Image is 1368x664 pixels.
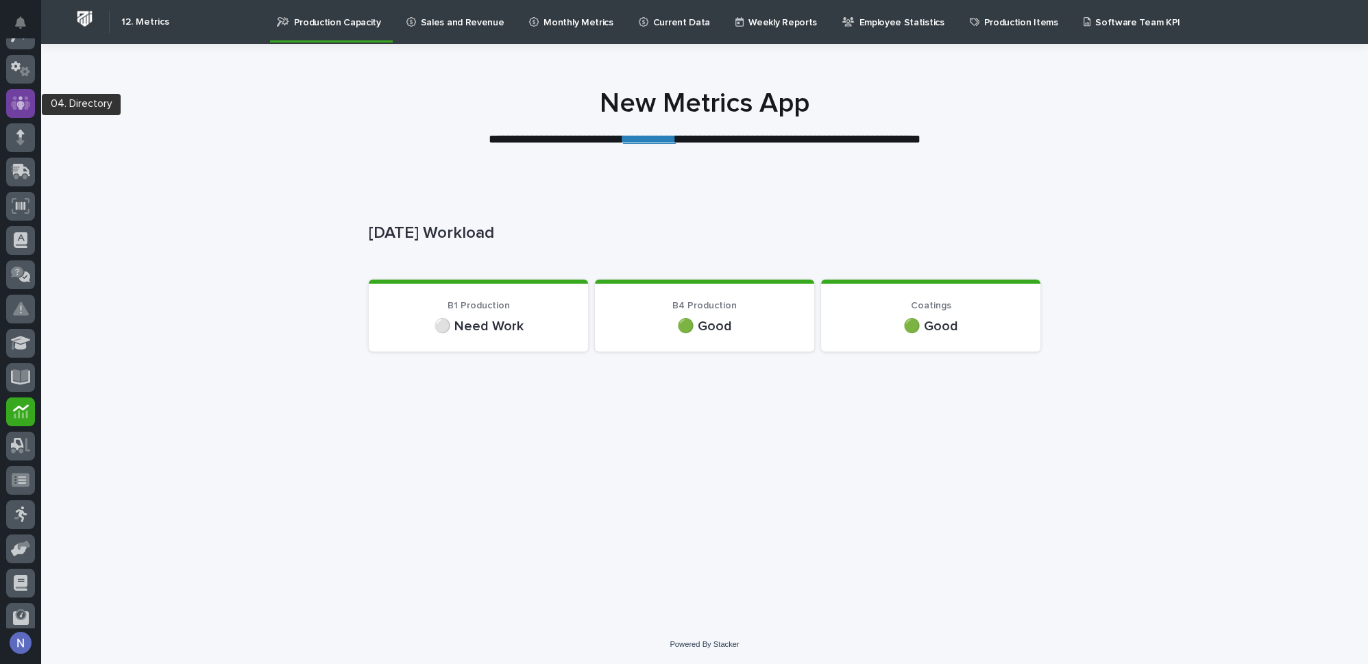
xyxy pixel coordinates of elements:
p: 🟢 Good [611,317,798,335]
p: ⚪ Need Work [385,317,572,335]
button: Notifications [6,8,35,37]
p: 🟢 Good [838,317,1024,335]
a: Powered By Stacker [670,640,739,648]
span: B4 Production [672,301,737,310]
div: Notifications [17,16,35,38]
span: Coatings [910,301,951,310]
h2: 12. Metrics [121,16,169,28]
button: users-avatar [6,628,35,657]
span: B1 Production [447,301,509,310]
h1: New Metrics App [369,87,1040,120]
p: [DATE] Workload [369,223,1035,243]
img: Workspace Logo [72,6,97,32]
